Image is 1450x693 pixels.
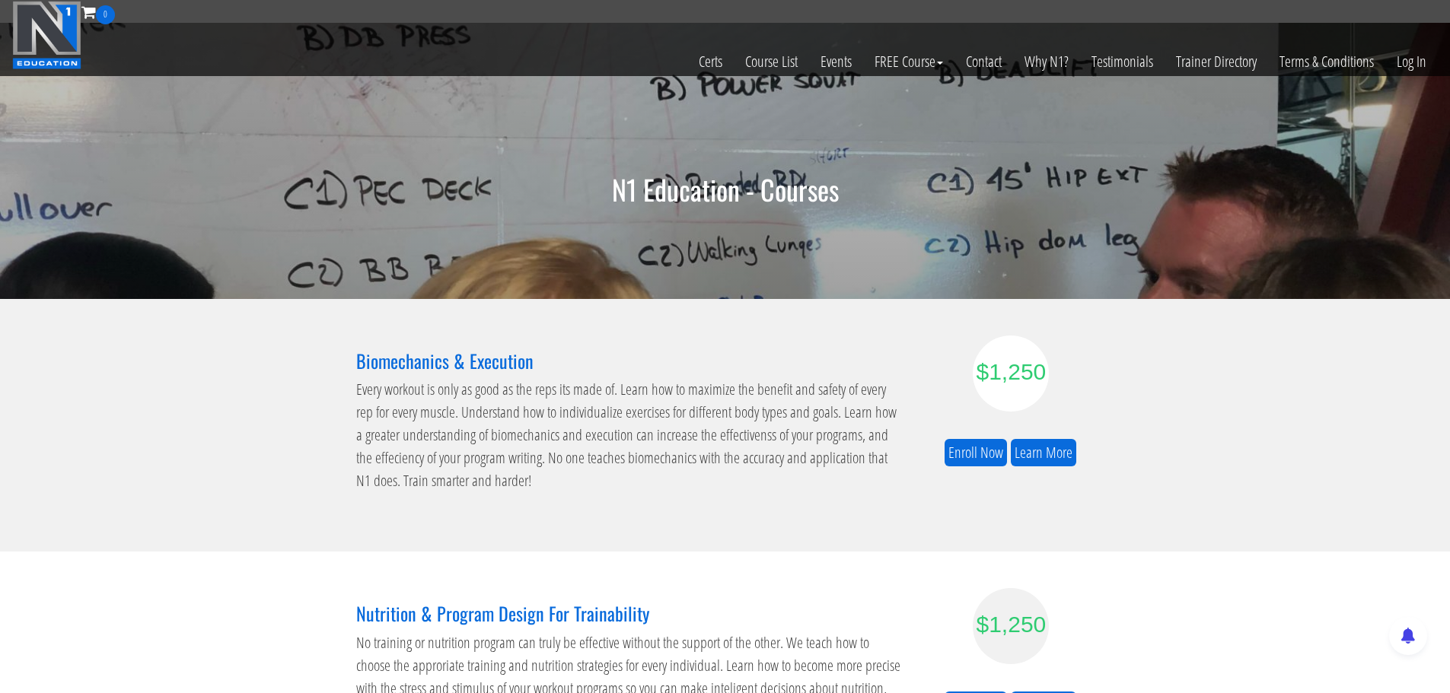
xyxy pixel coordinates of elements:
a: Contact [954,24,1013,99]
a: Events [809,24,863,99]
a: 0 [81,2,115,22]
a: Learn More [1011,439,1076,467]
a: Log In [1385,24,1438,99]
a: Trainer Directory [1165,24,1268,99]
a: FREE Course [863,24,954,99]
a: Testimonials [1080,24,1165,99]
a: Course List [734,24,809,99]
a: Enroll Now [945,439,1007,467]
img: n1-education [12,1,81,69]
p: Every workout is only as good as the reps its made of. Learn how to maximize the benefit and safe... [356,378,904,492]
h3: Nutrition & Program Design For Trainability [356,603,904,623]
span: 0 [96,5,115,24]
h3: Biomechanics & Execution [356,351,904,370]
a: Certs [687,24,734,99]
a: Why N1? [1013,24,1080,99]
div: $1,250 [977,607,1045,641]
a: Terms & Conditions [1268,24,1385,99]
div: $1,250 [977,354,1045,389]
